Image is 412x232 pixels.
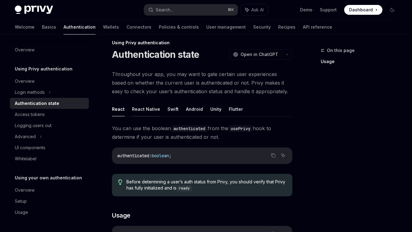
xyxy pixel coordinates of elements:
[206,20,246,34] a: User management
[156,6,173,14] div: Search...
[169,153,171,158] span: ;
[15,122,51,129] div: Logging users out
[15,100,59,107] div: Authentication state
[126,179,286,191] span: Before determining a user’s auth status from Privy, you should verify that Privy has fully initia...
[112,211,130,220] span: Usage
[300,7,312,13] a: Demo
[303,20,332,34] a: API reference
[10,185,89,196] a: Overview
[321,57,402,66] a: Usage
[118,179,122,185] svg: Tip
[15,111,45,118] div: Access tokens
[15,46,35,54] div: Overview
[159,20,199,34] a: Policies & controls
[344,5,382,15] a: Dashboard
[279,151,287,159] button: Ask AI
[15,65,72,73] h5: Using Privy authentication
[228,125,253,132] code: usePrivy
[15,198,27,205] div: Setup
[171,125,208,132] code: authenticated
[387,5,397,15] button: Toggle dark mode
[112,49,199,60] h1: Authentication state
[229,49,282,60] button: Open in ChatGPT
[320,7,337,13] a: Support
[10,207,89,218] a: Usage
[15,133,36,140] div: Advanced
[349,7,373,13] span: Dashboard
[176,185,192,191] code: ready
[112,70,292,96] span: Throughout your app, you may want to gate certain user experiences based on whether the current u...
[15,209,28,216] div: Usage
[112,40,292,46] div: Using Privy authentication
[278,20,295,34] a: Recipes
[10,142,89,153] a: UI components
[112,124,292,141] span: You can use the boolean from the hook to determine if your user is authenticated or not.
[10,109,89,120] a: Access tokens
[15,186,35,194] div: Overview
[15,174,82,182] h5: Using your own authentication
[103,20,119,34] a: Wallets
[210,102,221,116] button: Unity
[228,7,234,12] span: ⌘ K
[269,151,277,159] button: Copy the contents from the code block
[241,51,278,58] span: Open in ChatGPT
[15,155,36,162] div: Whitelabel
[15,20,35,34] a: Welcome
[10,196,89,207] a: Setup
[132,102,160,116] button: React Native
[253,20,271,34] a: Security
[327,47,355,54] span: On this page
[126,20,151,34] a: Connectors
[42,20,56,34] a: Basics
[112,102,125,116] button: React
[15,144,45,151] div: UI components
[10,153,89,164] a: Whitelabel
[10,76,89,87] a: Overview
[149,153,152,158] span: :
[251,7,264,13] span: Ask AI
[10,44,89,55] a: Overview
[229,102,243,116] button: Flutter
[117,153,149,158] span: authenticated
[241,4,268,15] button: Ask AI
[15,78,35,85] div: Overview
[15,89,45,96] div: Login methods
[167,102,179,116] button: Swift
[186,102,203,116] button: Android
[10,120,89,131] a: Logging users out
[64,20,96,34] a: Authentication
[15,6,53,14] img: dark logo
[144,4,238,15] button: Search...⌘K
[10,98,89,109] a: Authentication state
[152,153,169,158] span: boolean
